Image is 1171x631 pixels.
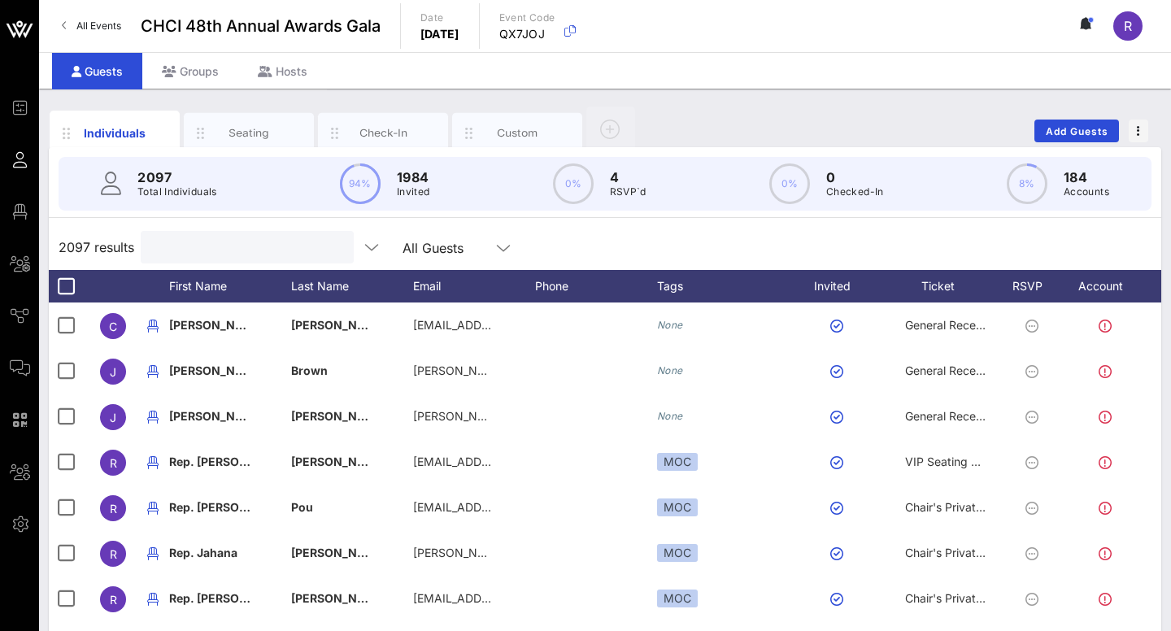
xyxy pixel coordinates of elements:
span: [PERSON_NAME] [291,455,387,468]
p: QX7JOJ [499,26,555,42]
span: [PERSON_NAME] [291,409,387,423]
span: Chair's Private Reception [905,500,1039,514]
p: 1984 [397,168,430,187]
span: Chair's Private Reception [905,591,1039,605]
span: J [110,365,116,379]
div: Tags [657,270,795,302]
span: Rep. Jahana [169,546,237,559]
span: [PERSON_NAME][EMAIL_ADDRESS][DOMAIN_NAME] [413,546,703,559]
div: R [1113,11,1143,41]
span: R [1124,18,1132,34]
p: 0 [826,168,884,187]
span: [PERSON_NAME] [291,591,387,605]
button: Add Guests [1034,120,1119,142]
div: All Guests [393,231,523,263]
div: First Name [169,270,291,302]
div: Individuals [79,124,151,141]
span: Rep. [PERSON_NAME] [169,455,293,468]
p: Accounts [1064,184,1109,200]
div: Custom [481,125,554,141]
p: Event Code [499,10,555,26]
a: All Events [52,13,131,39]
div: Guests [52,53,142,89]
span: General Reception [905,363,1003,377]
p: 4 [610,168,646,187]
div: MOC [657,544,698,562]
div: Invited [795,270,885,302]
div: Seating [213,125,285,141]
span: [PERSON_NAME] [291,318,387,332]
i: None [657,364,683,376]
span: General Reception [905,409,1003,423]
span: [EMAIL_ADDRESS][DOMAIN_NAME] [413,318,609,332]
div: Email [413,270,535,302]
span: [EMAIL_ADDRESS][DOMAIN_NAME] [413,591,609,605]
span: Brown [291,363,328,377]
span: [PERSON_NAME][EMAIL_ADDRESS][PERSON_NAME][DOMAIN_NAME] [413,409,796,423]
span: R [110,456,117,470]
div: RSVP [1007,270,1064,302]
span: VIP Seating & Chair's Private Reception [905,455,1116,468]
span: All Events [76,20,121,32]
span: Rep. [PERSON_NAME] [169,591,293,605]
div: All Guests [403,241,464,255]
span: [EMAIL_ADDRESS][DOMAIN_NAME] [413,455,609,468]
span: [PERSON_NAME] [169,363,265,377]
i: None [657,410,683,422]
span: [PERSON_NAME] [169,318,265,332]
p: Total Individuals [137,184,217,200]
span: CHCI 48th Annual Awards Gala [141,14,381,38]
span: J [110,411,116,424]
span: 2097 results [59,237,134,257]
span: [PERSON_NAME] [291,546,387,559]
span: R [110,502,117,516]
div: Check-In [347,125,420,141]
span: [PERSON_NAME] [169,409,265,423]
p: Checked-In [826,184,884,200]
div: Phone [535,270,657,302]
span: R [110,593,117,607]
div: Groups [142,53,238,89]
span: Rep. [PERSON_NAME] [169,500,293,514]
p: Date [420,10,459,26]
span: [EMAIL_ADDRESS][DOMAIN_NAME] [413,500,609,514]
p: [DATE] [420,26,459,42]
p: 2097 [137,168,217,187]
span: C [109,320,117,333]
span: Chair's Private Reception [905,546,1039,559]
span: Pou [291,500,313,514]
div: Ticket [885,270,1007,302]
div: Hosts [238,53,327,89]
span: R [110,547,117,561]
div: Account [1064,270,1153,302]
div: Last Name [291,270,413,302]
p: RSVP`d [610,184,646,200]
div: MOC [657,498,698,516]
i: None [657,319,683,331]
span: Add Guests [1045,125,1109,137]
span: General Reception [905,318,1003,332]
p: 184 [1064,168,1109,187]
p: Invited [397,184,430,200]
div: MOC [657,590,698,607]
div: MOC [657,453,698,471]
span: [PERSON_NAME][EMAIL_ADDRESS][DOMAIN_NAME] [413,363,703,377]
